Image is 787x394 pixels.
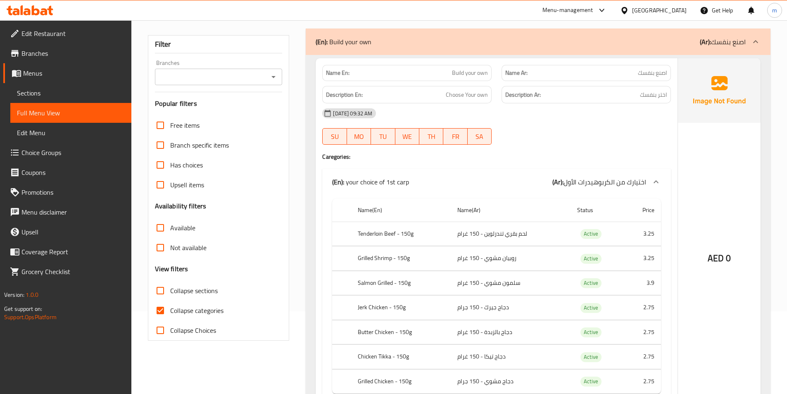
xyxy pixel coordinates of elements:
[447,131,464,143] span: FR
[580,352,602,362] span: Active
[395,128,419,145] button: WE
[625,271,661,295] td: 3.9
[350,131,368,143] span: MO
[640,90,667,100] span: اختر بنفسك
[580,327,602,337] div: Active
[3,242,131,262] a: Coverage Report
[468,128,492,145] button: SA
[564,176,646,188] span: اختيارك من الكربوهيدرات الأول
[471,131,488,143] span: SA
[726,250,731,266] span: 0
[351,246,451,271] th: Grilled Shrimp - 150g
[351,296,451,320] th: Jerk Chicken - 150g
[451,222,571,246] td: لحم بقري تندرلوين - 150 غرام
[580,377,602,386] span: Active
[26,289,38,300] span: 1.0.0
[23,68,125,78] span: Menus
[10,123,131,143] a: Edit Menu
[170,140,229,150] span: Branch specific items
[351,369,451,394] th: Grilled Chicken - 150g
[21,227,125,237] span: Upsell
[580,254,602,263] span: Active
[446,90,488,100] span: Choose Your own
[542,5,593,15] div: Menu-management
[351,222,451,246] th: Tenderloin Beef - 150g
[371,128,395,145] button: TU
[625,369,661,394] td: 2.75
[306,29,770,55] div: (En): Build your own(Ar):اصنع بنفسك
[580,303,602,313] span: Active
[347,128,371,145] button: MO
[21,29,125,38] span: Edit Restaurant
[4,312,57,322] a: Support.OpsPlatform
[452,69,488,77] span: Build your own
[708,250,724,266] span: AED
[155,36,283,53] div: Filter
[505,90,541,100] strong: Description Ar:
[332,177,409,187] p: your choice of 1st carp
[21,267,125,277] span: Grocery Checklist
[170,160,203,170] span: Has choices
[625,320,661,344] td: 2.75
[451,246,571,271] td: روبيان مشوي - 150 غرام
[21,167,125,177] span: Coupons
[423,131,440,143] span: TH
[625,296,661,320] td: 2.75
[374,131,392,143] span: TU
[268,71,279,83] button: Open
[625,246,661,271] td: 3.25
[351,345,451,369] th: Chicken Tikka - 150g
[451,320,571,344] td: دجاج بالزبدة - 150 غرام
[21,207,125,217] span: Menu disclaimer
[552,176,564,188] b: (Ar):
[3,162,131,182] a: Coupons
[4,289,24,300] span: Version:
[571,198,625,222] th: Status
[4,303,42,314] span: Get support on:
[700,36,711,48] b: (Ar):
[700,37,746,47] p: اصنع بنفسك
[399,131,416,143] span: WE
[3,24,131,43] a: Edit Restaurant
[3,262,131,282] a: Grocery Checklist
[351,271,451,295] th: Salmon Grilled - 150g
[3,43,131,63] a: Branches
[170,306,223,315] span: Collapse categories
[316,36,328,48] b: (En):
[155,264,188,274] h3: View filters
[625,222,661,246] td: 3.25
[170,180,204,190] span: Upsell items
[170,286,218,296] span: Collapse sections
[316,37,371,47] p: Build your own
[10,103,131,123] a: Full Menu View
[451,198,571,222] th: Name(Ar)
[17,108,125,118] span: Full Menu View
[580,303,602,313] div: Active
[772,6,777,15] span: m
[3,143,131,162] a: Choice Groups
[443,128,467,145] button: FR
[326,69,350,77] strong: Name En:
[351,320,451,344] th: Butter Chicken - 150g
[326,90,363,100] strong: Description En:
[632,6,687,15] div: [GEOGRAPHIC_DATA]
[322,153,671,161] h4: Caregories:
[170,325,216,335] span: Collapse Choices
[170,120,200,130] span: Free items
[451,369,571,394] td: دجاج مشوي - 150 جرام
[625,345,661,369] td: 2.75
[322,169,671,195] div: (En): your choice of 1st carp(Ar):اختيارك من الكربوهيدرات الأول
[419,128,443,145] button: TH
[580,278,602,288] span: Active
[451,345,571,369] td: دجاج تيكا - 150 غرام
[638,69,667,77] span: اصنع بنفسك
[21,187,125,197] span: Promotions
[155,99,283,108] h3: Popular filters
[21,48,125,58] span: Branches
[3,63,131,83] a: Menus
[625,198,661,222] th: Price
[170,223,195,233] span: Available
